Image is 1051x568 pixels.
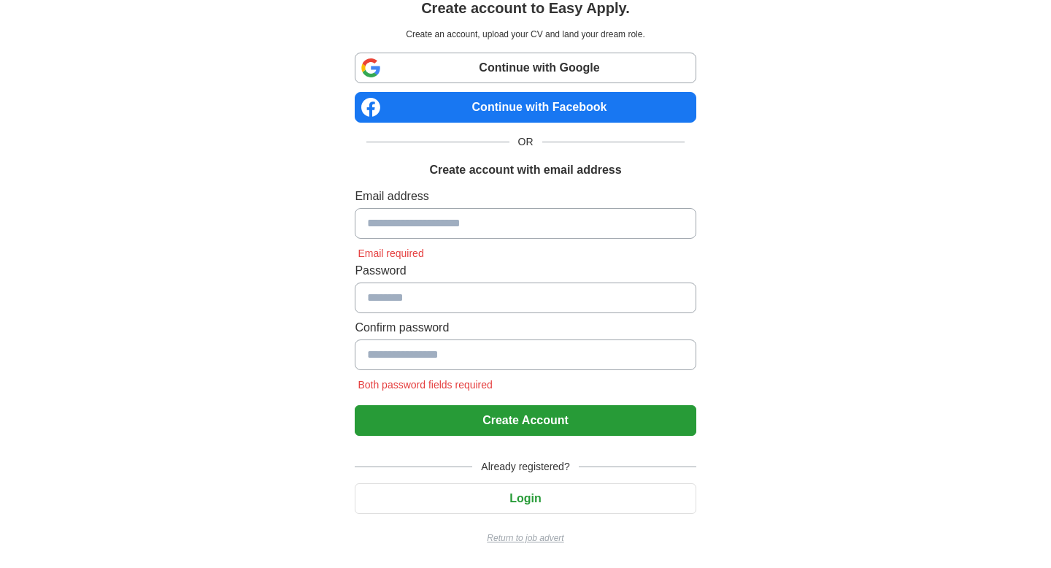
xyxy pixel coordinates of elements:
button: Login [355,483,696,514]
label: Confirm password [355,319,696,337]
p: Create an account, upload your CV and land your dream role. [358,28,693,41]
span: OR [509,134,542,150]
span: Already registered? [472,459,578,475]
span: Both password fields required [355,379,495,391]
a: Continue with Google [355,53,696,83]
a: Login [355,492,696,504]
span: Email required [355,247,426,259]
label: Password [355,262,696,280]
label: Email address [355,188,696,205]
h1: Create account with email address [429,161,621,179]
a: Return to job advert [355,531,696,545]
a: Continue with Facebook [355,92,696,123]
button: Create Account [355,405,696,436]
